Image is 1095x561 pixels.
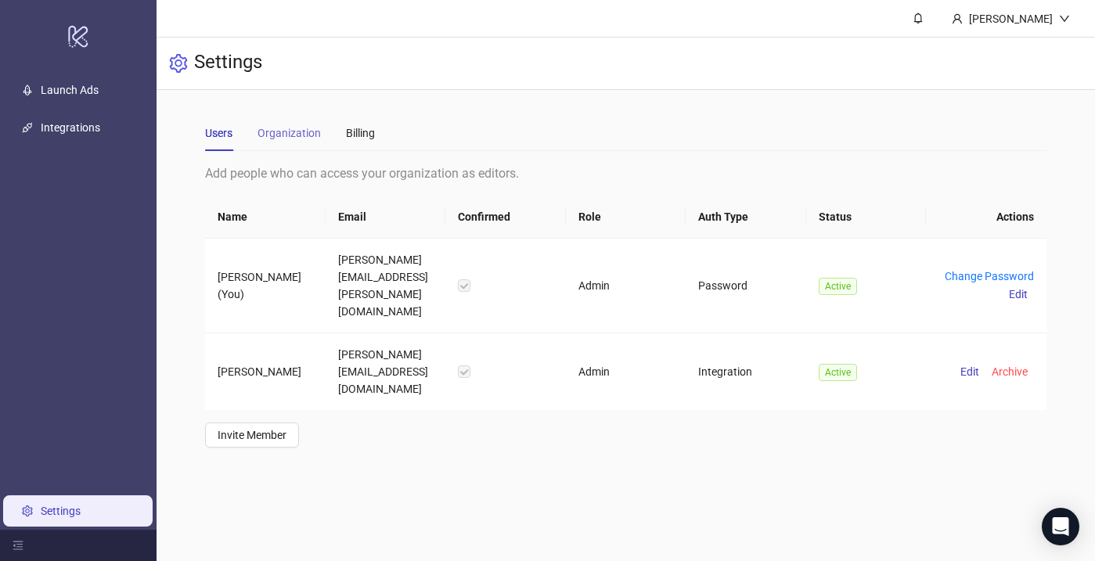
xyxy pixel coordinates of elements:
[806,196,927,239] th: Status
[963,10,1059,27] div: [PERSON_NAME]
[1003,285,1034,304] button: Edit
[566,333,686,410] td: Admin
[41,505,81,517] a: Settings
[954,362,985,381] button: Edit
[218,429,286,441] span: Invite Member
[686,333,806,410] td: Integration
[205,423,299,448] button: Invite Member
[346,124,375,142] div: Billing
[326,196,446,239] th: Email
[13,540,23,551] span: menu-fold
[205,196,326,239] th: Name
[960,365,979,378] span: Edit
[194,50,262,77] h3: Settings
[41,122,100,135] a: Integrations
[566,196,686,239] th: Role
[913,13,924,23] span: bell
[926,196,1046,239] th: Actions
[819,278,857,295] span: Active
[686,196,806,239] th: Auth Type
[945,270,1034,282] a: Change Password
[205,333,326,410] td: [PERSON_NAME]
[169,54,188,73] span: setting
[566,239,686,333] td: Admin
[205,239,326,333] td: [PERSON_NAME] (You)
[205,164,1046,183] div: Add people who can access your organization as editors.
[985,362,1034,381] button: Archive
[819,364,857,381] span: Active
[326,333,446,410] td: [PERSON_NAME][EMAIL_ADDRESS][DOMAIN_NAME]
[445,196,566,239] th: Confirmed
[205,124,232,142] div: Users
[1042,508,1079,545] div: Open Intercom Messenger
[258,124,321,142] div: Organization
[1059,13,1070,24] span: down
[1009,288,1028,300] span: Edit
[41,85,99,97] a: Launch Ads
[326,239,446,333] td: [PERSON_NAME][EMAIL_ADDRESS][PERSON_NAME][DOMAIN_NAME]
[992,365,1028,378] span: Archive
[952,13,963,24] span: user
[686,239,806,333] td: Password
